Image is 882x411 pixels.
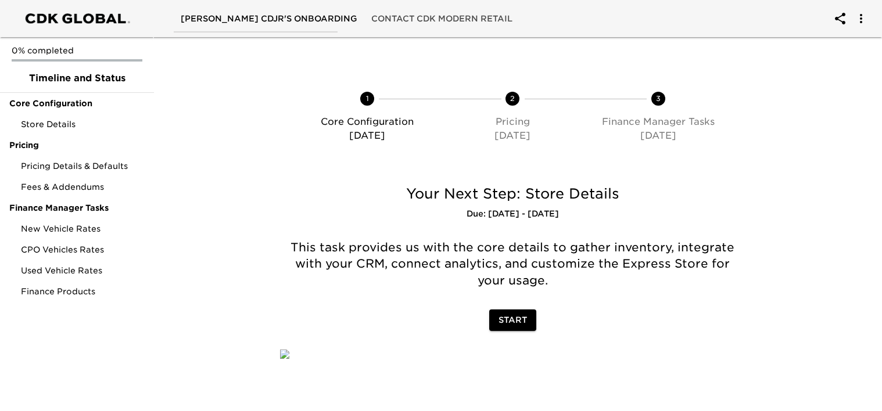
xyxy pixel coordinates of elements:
span: Store Details [21,118,145,130]
h5: Your Next Step: Store Details [280,185,745,203]
text: 1 [365,94,368,103]
span: Start [499,313,527,327]
span: Finance Products [21,286,145,297]
span: Pricing [9,139,145,151]
span: Finance Manager Tasks [9,202,145,214]
p: [DATE] [299,129,435,143]
span: This task provides us with the core details to gather inventory, integrate with your CRM, connect... [291,240,738,287]
span: Used Vehicle Rates [21,265,145,276]
button: account of current user [847,5,875,33]
p: Pricing [444,115,581,129]
button: account of current user [826,5,854,33]
span: Fees & Addendums [21,181,145,193]
span: CPO Vehicles Rates [21,244,145,255]
span: [PERSON_NAME] CDJR's Onboarding [181,12,357,26]
img: qkibX1zbU72zw90W6Gan%2FTemplates%2Fc8u5urROGxQJUwQoavog%2F5483c2e4-06d1-4af0-a5c5-4d36678a9ce5.jpg [280,349,289,359]
span: Contact CDK Modern Retail [371,12,512,26]
p: Finance Manager Tasks [590,115,727,129]
text: 3 [656,94,661,103]
text: 2 [510,94,515,103]
p: Core Configuration [299,115,435,129]
button: Start [489,309,536,331]
p: 0% completed [12,45,142,56]
span: Timeline and Status [9,71,145,85]
p: [DATE] [444,129,581,143]
h6: Due: [DATE] - [DATE] [280,208,745,221]
span: New Vehicle Rates [21,223,145,235]
span: Core Configuration [9,98,145,109]
p: [DATE] [590,129,727,143]
span: Pricing Details & Defaults [21,160,145,172]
